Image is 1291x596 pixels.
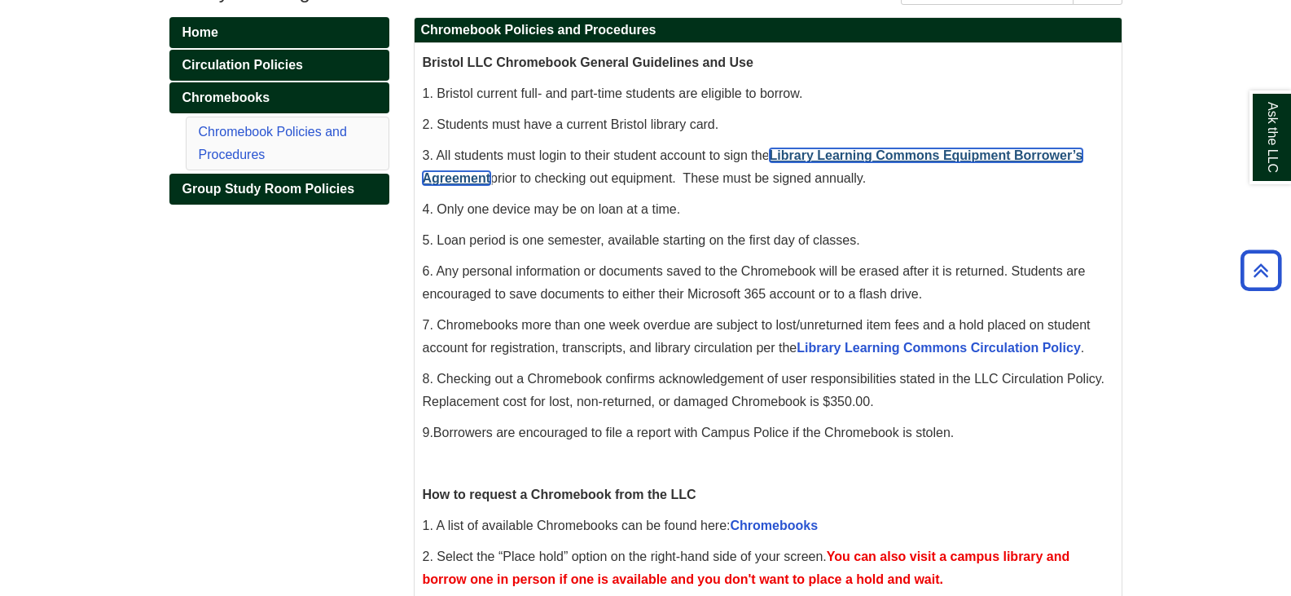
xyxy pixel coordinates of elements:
[423,233,860,247] span: 5. Loan period is one semester, available starting on the first day of classes.
[423,488,696,501] strong: How to request a Chromebook from the LLC
[423,550,1070,586] span: 2. Select the “Place hold” option on the right-hand side of your screen.
[182,182,355,196] span: Group Study Room Policies
[182,91,270,104] span: Chromebooks
[182,25,218,39] span: Home
[423,202,681,216] span: 4. Only one device may be on loan at a time.
[433,426,954,439] span: Borrowers are encouraged to file a report with Campus Police if the Chromebook is stolen.
[182,58,303,72] span: Circulation Policies
[423,117,719,131] span: 2. Students must have a current Bristol library card.
[423,86,803,100] span: 1. Bristol current full- and part-time students are eligible to borrow.
[169,174,389,205] a: Group Study Room Policies
[423,318,1091,355] span: 7. Chromebooks more than one week overdue are subject to lost/unreturned item fees and a hold pla...
[423,55,753,69] span: Bristol LLC Chromebook General Guidelines and Use
[169,82,389,113] a: Chromebooks
[199,125,347,161] a: Chromebook Policies and Procedures
[415,18,1122,43] h2: Chromebook Policies and Procedures
[797,341,1081,355] a: Library Learning Commons Circulation Policy
[423,264,1086,301] span: 6. Any personal information or documents saved to the Chromebook will be erased after it is retur...
[423,148,1083,185] span: 3. All students must login to their student account to sign the prior to checking out equipment. ...
[423,372,1104,408] span: 8. Checking out a Chromebook confirms acknowledgement of user responsibilities stated in the LLC ...
[1235,259,1287,281] a: Back to Top
[731,519,819,532] a: Chromebooks
[169,17,389,48] a: Home
[169,17,389,205] div: Guide Pages
[423,422,1113,444] p: .
[423,426,430,439] span: 9
[169,50,389,81] a: Circulation Policies
[423,519,819,532] span: 1. A list of available Chromebooks can be found here:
